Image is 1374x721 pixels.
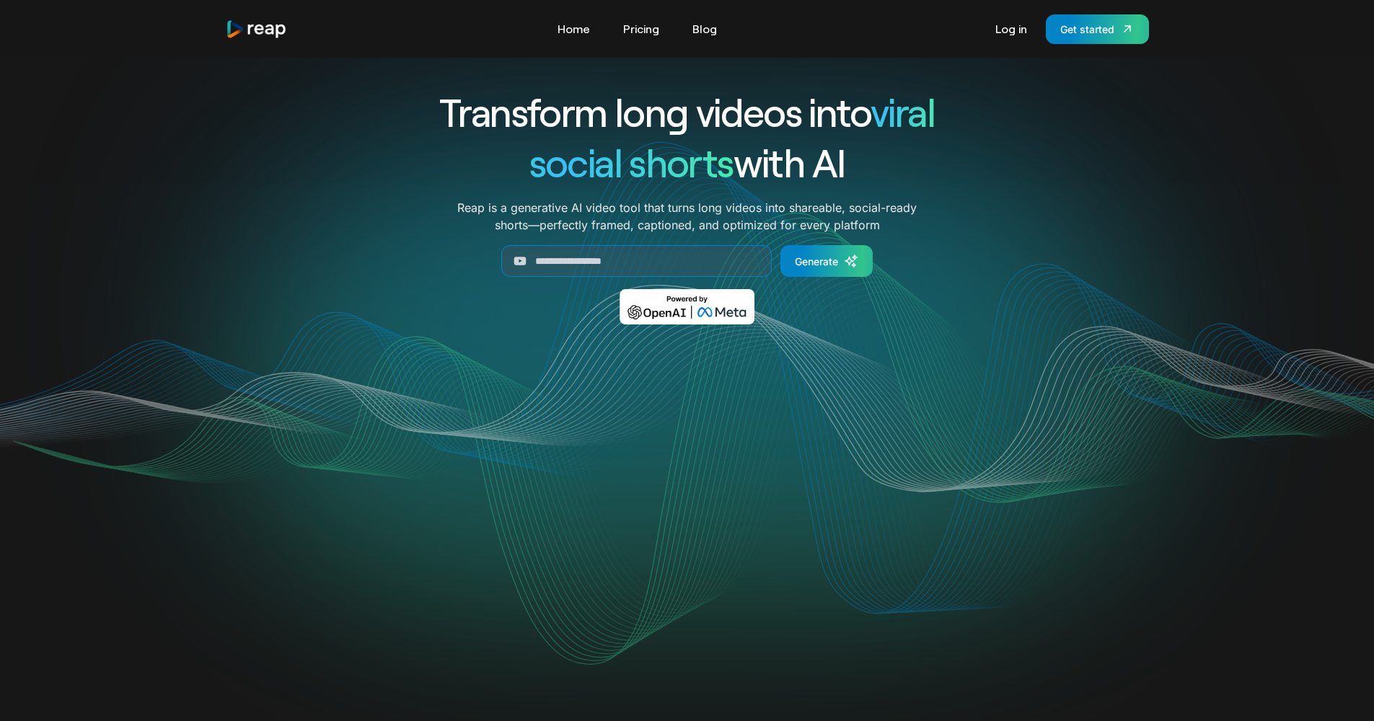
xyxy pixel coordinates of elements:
div: Get started [1060,22,1114,37]
a: Get started [1046,14,1149,44]
h1: with AI [387,137,987,187]
a: home [226,19,288,39]
a: Blog [685,17,724,40]
div: Generate [795,254,838,269]
a: Log in [988,17,1034,40]
a: Home [550,17,597,40]
h1: Transform long videos into [387,87,987,137]
a: Generate [780,245,873,277]
video: Your browser does not support the video tag. [397,345,977,636]
span: social shorts [529,138,734,185]
p: Reap is a generative AI video tool that turns long videos into shareable, social-ready shorts—per... [457,199,917,234]
form: Generate Form [387,245,987,277]
a: Pricing [616,17,666,40]
span: viral [871,88,935,135]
